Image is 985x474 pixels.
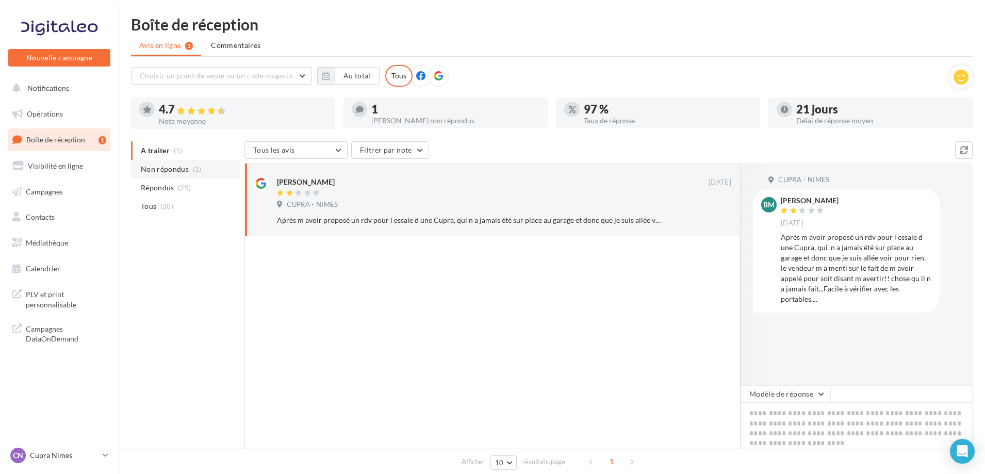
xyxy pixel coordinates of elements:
[603,453,620,470] span: 1
[6,128,112,151] a: Boîte de réception1
[159,104,327,116] div: 4.7
[6,181,112,203] a: Campagnes
[131,17,973,32] div: Boîte de réception
[193,165,202,173] span: (1)
[317,67,380,85] button: Au total
[462,457,485,467] span: Afficher
[30,450,98,461] p: Cupra Nimes
[796,117,964,124] div: Délai de réponse moyen
[522,457,565,467] span: résultats/page
[178,184,191,192] span: (29)
[26,322,106,344] span: Campagnes DataOnDemand
[98,136,106,144] div: 1
[351,141,429,159] button: Filtrer par note
[140,71,292,80] span: Choisir un point de vente ou un code magasin
[6,232,112,254] a: Médiathèque
[277,215,664,225] div: Après m avoir proposé un rdv pour l essaie d une Cupra, qui n a jamais été sur place au garage et...
[6,155,112,177] a: Visibilité en ligne
[160,202,173,210] span: (30)
[490,455,517,470] button: 10
[26,287,106,309] span: PLV et print personnalisable
[277,177,335,187] div: [PERSON_NAME]
[335,67,380,85] button: Au total
[141,183,174,193] span: Répondus
[781,197,839,204] div: [PERSON_NAME]
[584,117,752,124] div: Taux de réponse
[211,40,260,51] span: Commentaires
[159,118,327,125] div: Note moyenne
[781,219,803,228] span: [DATE]
[385,65,413,87] div: Tous
[8,49,110,67] button: Nouvelle campagne
[8,446,110,465] a: CN Cupra Nimes
[141,164,189,174] span: Non répondus
[6,258,112,280] a: Calendrier
[26,264,60,273] span: Calendrier
[6,103,112,125] a: Opérations
[6,206,112,228] a: Contacts
[26,213,55,221] span: Contacts
[26,187,63,195] span: Campagnes
[709,178,731,187] span: [DATE]
[778,175,829,185] span: CUPRA - NIMES
[763,200,775,210] span: BM
[26,135,85,144] span: Boîte de réception
[6,283,112,314] a: PLV et print personnalisable
[13,450,23,461] span: CN
[244,141,348,159] button: Tous les avis
[287,200,338,209] span: CUPRA - NIMES
[584,104,752,115] div: 97 %
[6,77,108,99] button: Notifications
[27,109,63,118] span: Opérations
[796,104,964,115] div: 21 jours
[371,117,539,124] div: [PERSON_NAME] non répondus
[141,201,156,211] span: Tous
[741,385,830,403] button: Modèle de réponse
[371,104,539,115] div: 1
[495,459,504,467] span: 10
[253,145,295,154] span: Tous les avis
[950,439,975,464] div: Open Intercom Messenger
[6,318,112,348] a: Campagnes DataOnDemand
[28,161,83,170] span: Visibilité en ligne
[27,84,69,92] span: Notifications
[26,238,68,247] span: Médiathèque
[781,232,931,304] div: Après m avoir proposé un rdv pour l essaie d une Cupra, qui n a jamais été sur place au garage et...
[131,67,311,85] button: Choisir un point de vente ou un code magasin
